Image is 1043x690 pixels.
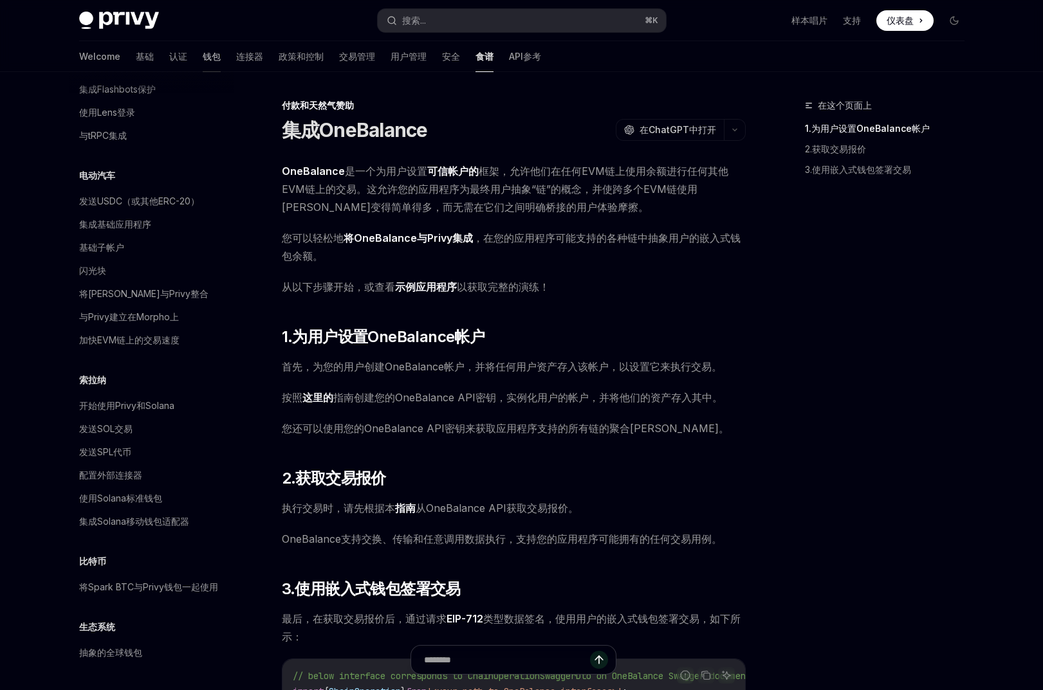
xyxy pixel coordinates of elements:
[395,502,416,515] a: 指南
[79,194,199,209] div: 发送USDC（或其他ERC-20）
[69,641,234,664] a: 抽象的全球钱包
[282,162,746,216] span: 是一个 为用户 设置 框架 ，允许他们在任何EVM链上使用余额进行任何其他EVM链上的交易。这允许您的应用程序为最终用户抽象“链”的概念，并使跨多个EVM链使用[PERSON_NAME]变得简单...
[69,101,234,124] a: 使用Lens登录
[282,499,746,517] span: 执行交易时，请先根据本 从OneBalance API获取交易报价 。
[69,213,234,236] a: 集成基础应用程序
[79,444,131,460] div: 发送SPL代币
[69,282,234,305] a: 将[PERSON_NAME]与Privy整合
[79,421,133,437] div: 发送SOL交易
[616,119,724,141] button: 在ChatGPT中打开
[475,41,494,72] a: 食谱
[79,332,180,348] div: 加快EVM链上的交易速度
[79,309,179,325] div: 与Privy建立在Morpho上
[69,259,234,282] a: 闪光块
[79,491,162,506] div: 使用Solana标准钱包
[590,651,608,669] button: 发送信息
[282,118,428,141] h1: 集成OneBalance
[79,645,142,660] div: 抽象的全球钱包
[69,417,234,440] a: 发送SOL交易
[79,514,189,529] div: 集成Solana移动钱包适配器
[69,394,234,417] a: 开始使用Privy和Solana
[391,41,427,72] a: 用户管理
[282,419,746,437] span: 您还可以使用您的OneBalance API密钥来获取应用程序支持的所有链的聚合[PERSON_NAME]。
[69,576,234,599] a: 将Spark BTC与Privy钱包一起使用
[69,190,234,213] a: 发送USDC（或其他ERC-20）
[818,98,872,113] span: 在这个页面上
[282,165,345,178] a: OneBalance
[805,139,975,159] a: 2.获取交易报价
[69,440,234,464] a: 发送SPL代币
[447,612,483,626] a: EIP-712
[69,464,234,487] a: 配置外部连接器
[79,128,127,143] div: 与tRPC集成
[279,41,324,72] a: 政策和控制
[282,327,485,347] span: 1.为用户设置OneBalance帐户
[79,579,218,595] div: 将Spark BTC与Privy钱包一起使用
[302,391,333,404] a: 这里的
[282,358,746,376] span: 首先，为您的用户创建OneBalance帐户，并将任何用户资产存入该帐户，以设置它来执行交易。
[282,579,461,599] span: 3.使用嵌入式钱包签署交易
[69,236,234,259] a: 基础子帐户
[282,610,746,646] span: 最后，在获取交易报价后，通过请求 类型数据签名， 使用用户的嵌入式钱包签署交易 ，如下所示：
[344,232,473,245] a: 将OneBalance与Privy集成
[79,468,142,483] div: 配置外部连接器
[791,14,827,27] a: 样本唱片
[887,14,914,27] span: 仪表盘
[640,123,716,136] span: 在ChatGPT中打开
[69,510,234,533] a: 集成Solana移动钱包适配器
[805,118,975,139] a: 1.为用户设置OneBalance帐户
[79,168,115,183] h5: 电动汽车
[378,9,666,32] button: 搜索...⌘K
[79,554,106,569] h5: 比特币
[509,41,541,72] a: API参考
[402,13,426,28] div: 搜索...
[203,41,221,72] a: 钱包
[79,286,208,302] div: 将[PERSON_NAME]与Privy整合
[645,15,658,26] span: ⌘K
[442,41,460,72] a: 安全
[79,372,106,388] h5: 索拉纳
[136,41,154,72] a: 基础
[69,329,234,352] a: 加快EVM链上的交易速度
[395,280,457,294] a: 示例应用程序
[69,124,234,147] a: 与tRPC集成
[79,41,120,72] a: Welcome
[69,305,234,329] a: 与Privy建立在Morpho上
[843,14,861,27] a: 支持
[236,41,263,72] a: 连接器
[79,12,159,30] img: 深色标志
[79,263,106,278] div: 闪光块
[79,398,174,413] div: 开始使用Privy和Solana
[876,10,934,31] a: 仪表盘
[282,99,746,112] div: 付款和天然气赞助
[169,41,187,72] a: 认证
[79,217,151,232] div: 集成基础应用程序
[427,165,479,178] a: 可信帐户的
[79,240,124,255] div: 基础子帐户
[339,41,375,72] a: 交易管理
[805,159,975,180] a: 3.使用嵌入式钱包签署交易
[69,487,234,510] a: 使用Solana标准钱包
[282,388,746,406] span: 按照 指南 创建您的OneBalance API密钥，实例化用户的帐户，并将他们的资产存入其中。
[282,468,386,489] span: 2.获取交易报价
[944,10,965,31] button: 切换黑暗模式
[282,229,746,265] span: 您可以轻松地 ，在您的应用程序可能支持的各种链中抽象用户的嵌入式钱包余额。
[79,105,135,120] div: 使用Lens登录
[79,619,115,635] h5: 生态系统
[282,278,746,296] span: 从以下步骤开始，或查看 以获取完整的演练！
[282,530,746,548] span: OneBalance支持交换、传输和任意调用数据执行，支持您的应用程序可能拥有的任何交易用例。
